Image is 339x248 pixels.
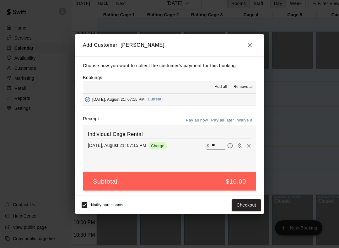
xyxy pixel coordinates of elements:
[83,116,99,125] label: Receipt
[93,177,117,186] h5: Subtotal
[83,94,256,105] button: Added - Collect Payment[DATE], August 21: 07:15 PM(Current)
[235,116,256,125] button: Waive all
[211,82,231,92] button: Add all
[83,75,102,80] label: Bookings
[148,143,167,148] span: Charge
[92,97,145,101] span: [DATE], August 21: 07:15 PM
[75,34,264,57] h2: Add Customer: [PERSON_NAME]
[244,141,254,150] button: Remove
[234,84,254,90] span: Remove all
[83,62,256,70] p: Choose how you want to collect the customer's payment for this booking
[225,143,235,148] span: Pay later
[232,199,261,211] button: Checkout
[184,116,210,125] button: Pay all now
[207,143,209,149] p: $
[226,177,246,186] h5: $10.00
[91,203,123,208] span: Notify participants
[88,142,146,148] p: [DATE], August 21: 07:15 PM
[235,143,244,148] span: Waive payment
[215,84,227,90] span: Add all
[231,82,256,92] button: Remove all
[83,95,92,104] button: Added - Collect Payment
[88,130,251,138] h6: Individual Cage Rental
[210,116,236,125] button: Pay all later
[147,97,163,101] span: (Current)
